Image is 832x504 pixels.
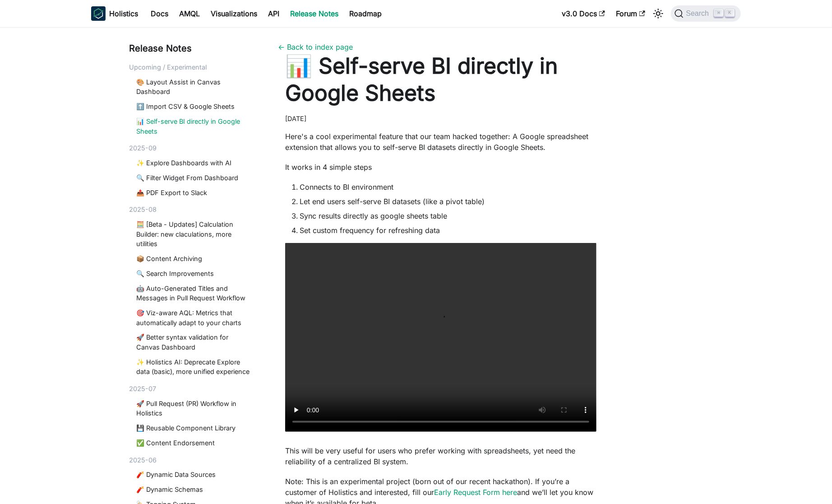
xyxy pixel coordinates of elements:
a: 🚀 Better syntax validation for Canvas Dashboard [136,332,253,352]
a: 🔍 Filter Widget From Dashboard [136,173,253,183]
a: 🧨 Dynamic Schemas [136,485,253,495]
div: Release Notes [129,42,256,55]
a: Visualizations [205,6,263,21]
a: Release Notes [285,6,344,21]
li: Connects to BI environment [300,182,596,192]
li: Sync results directly as google sheets table [300,210,596,221]
a: 🧨 Dynamic Data Sources [136,470,253,480]
p: Here's a cool experimental feature that our team hacked together: A Google spreadsheet extension ... [285,131,596,153]
a: Forum [610,6,651,21]
nav: Blog recent posts navigation [129,42,256,504]
a: 📦 Content Archiving [136,254,253,264]
b: Holistics [109,8,138,19]
p: This will be very useful for users who prefer working with spreadsheets, yet need the reliability... [285,445,596,467]
div: Upcoming / Experimental [129,62,256,72]
a: 🎨 Layout Assist in Canvas Dashboard [136,77,253,97]
a: ✨ Holistics AI: Deprecate Explore data (basic), more unified experience [136,357,253,377]
time: [DATE] [285,115,306,122]
li: Set custom frequency for refreshing data [300,225,596,236]
a: ✅ Content Endorsement [136,438,253,448]
kbd: K [726,9,735,17]
span: Search [684,9,715,18]
li: Let end users self-serve BI datasets (like a pivot table) [300,196,596,207]
button: Search (Command+K) [671,5,741,22]
video: Your browser does not support embedding video, but you can . [285,243,596,432]
p: It works in 4 simple steps [285,162,596,173]
a: 💾 Reusable Component Library [136,423,253,433]
a: ← Back to index page [278,42,353,51]
a: v3.0 Docs [556,6,610,21]
div: 2025-06 [129,455,256,465]
a: ⬆️ Import CSV & Google Sheets [136,102,253,112]
img: Holistics [91,6,106,21]
div: 2025-09 [129,143,256,153]
a: API [263,6,285,21]
a: ✨ Explore Dashboards with AI [136,158,253,168]
a: 🔍 Search Improvements [136,269,253,279]
button: Switch between dark and light mode (currently light mode) [651,6,666,21]
a: 📊 Self-serve BI directly in Google Sheets [136,117,253,136]
a: HolisticsHolistics [91,6,138,21]
div: 2025-07 [129,384,256,394]
a: Roadmap [344,6,387,21]
a: 🚀 Pull Request (PR) Workflow in Holistics [136,399,253,418]
a: 🎯 Viz-aware AQL: Metrics that automatically adapt to your charts [136,308,253,327]
a: Docs [145,6,174,21]
a: Early Request Form here [434,488,517,497]
kbd: ⌘ [714,9,723,17]
a: 🤖 Auto-Generated Titles and Messages in Pull Request Workflow [136,284,253,303]
a: 🧮 [Beta - Updates] Calculation Builder: new claculations, more utilities [136,219,253,249]
h1: 📊 Self-serve BI directly in Google Sheets [285,52,596,107]
div: 2025-08 [129,205,256,215]
a: 📤 PDF Export to Slack [136,188,253,198]
a: AMQL [174,6,205,21]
